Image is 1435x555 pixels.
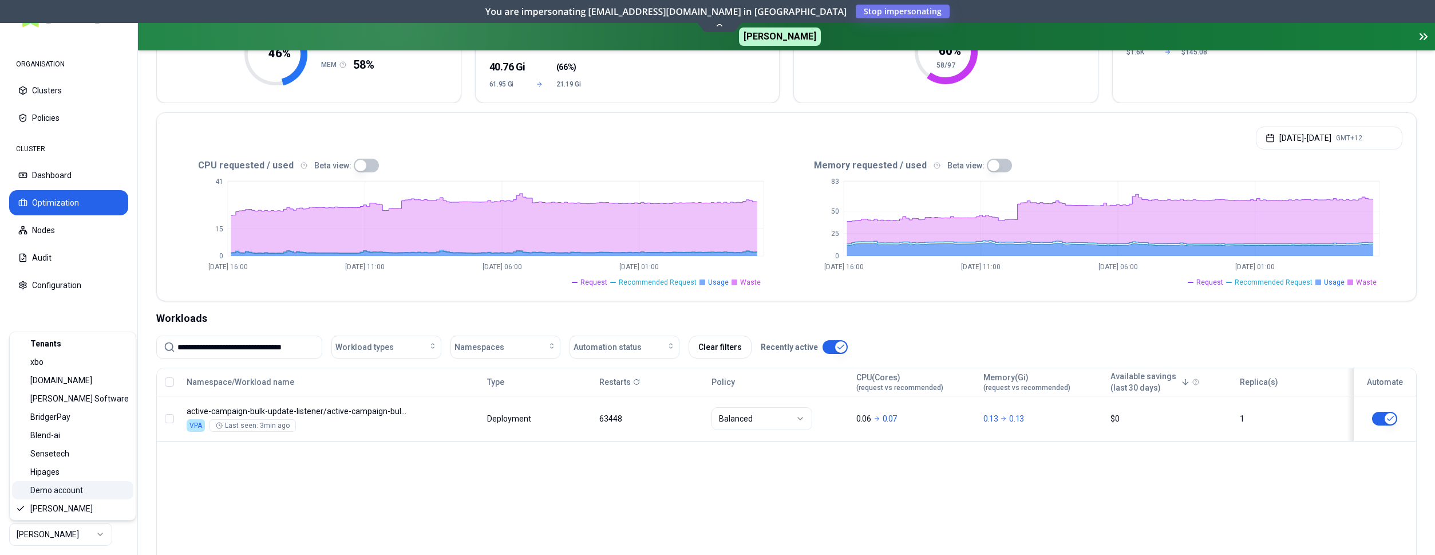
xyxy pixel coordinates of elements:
[30,430,60,441] span: Blend-ai
[30,393,129,404] span: [PERSON_NAME] Software
[30,375,92,386] span: [DOMAIN_NAME]
[12,334,133,353] div: Tenants
[30,411,70,423] span: BridgerPay
[30,448,69,459] span: Sensetech
[30,503,93,514] span: [PERSON_NAME]
[30,485,83,496] span: Demo account
[30,356,44,368] span: xbo
[30,466,60,478] span: Hipages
